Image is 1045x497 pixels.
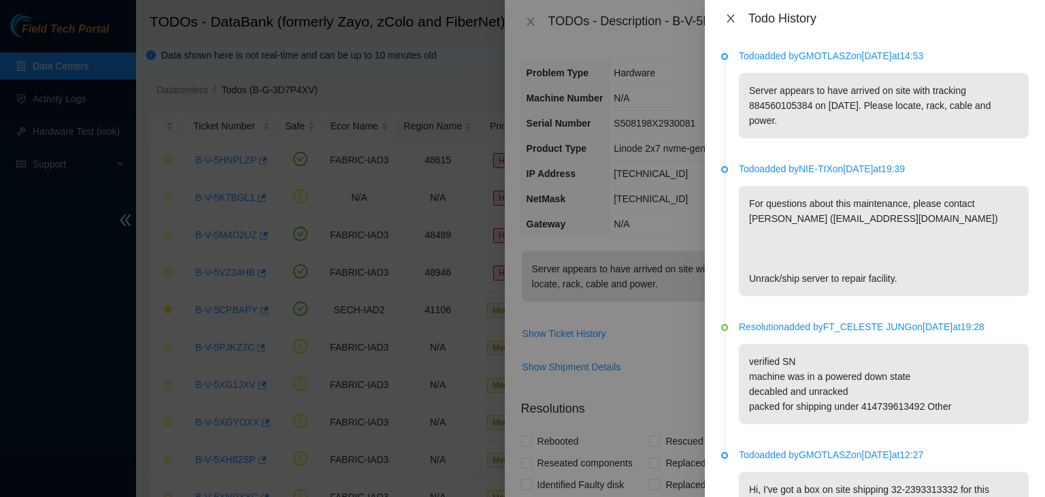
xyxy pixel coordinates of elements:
[748,11,1029,26] div: Todo History
[739,319,1029,334] p: Resolution added by FT_CELESTE JUNG on [DATE] at 19:28
[739,161,1029,176] p: Todo added by NIE-TIX on [DATE] at 19:39
[739,344,1029,424] p: verified SN machine was in a powered down state decabled and unracked packed for shipping under 4...
[739,447,1029,462] p: Todo added by GMOTLASZ on [DATE] at 12:27
[721,12,740,25] button: Close
[739,186,1029,296] p: For questions about this maintenance, please contact [PERSON_NAME] ([EMAIL_ADDRESS][DOMAIN_NAME])...
[739,48,1029,63] p: Todo added by GMOTLASZ on [DATE] at 14:53
[739,73,1029,138] p: Server appears to have arrived on site with tracking 884560105384 on [DATE]. Please locate, rack,...
[725,13,736,24] span: close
